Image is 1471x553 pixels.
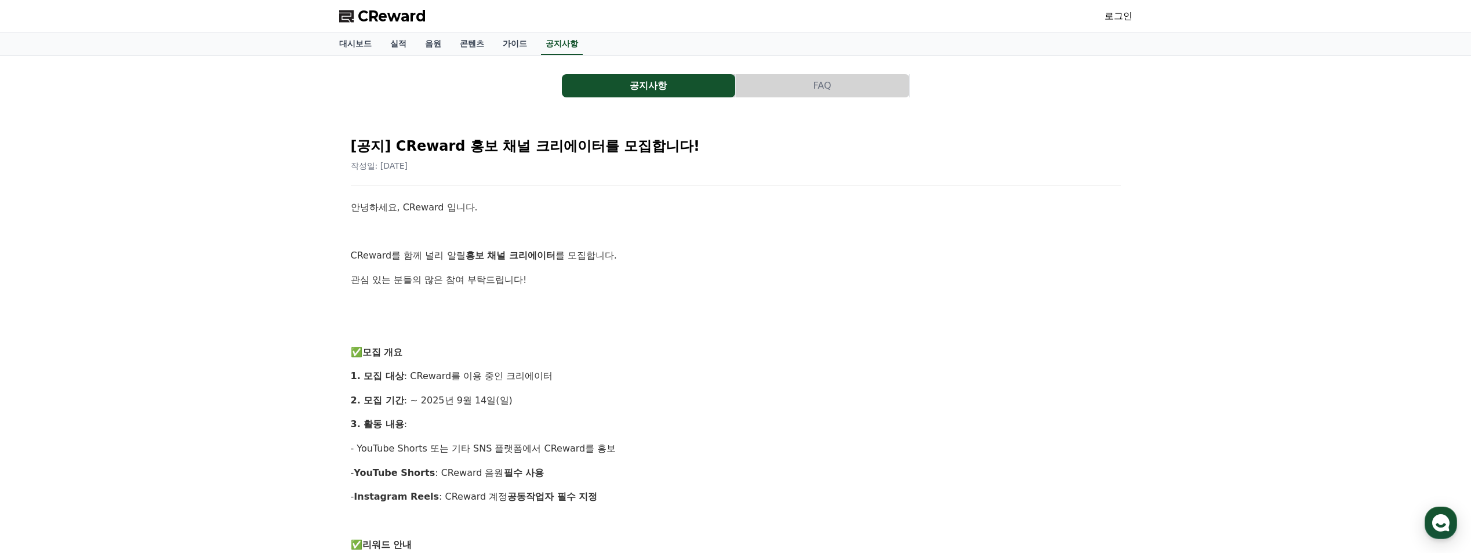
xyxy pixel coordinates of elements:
[351,419,404,430] strong: 3. 활동 내용
[179,385,193,394] span: 설정
[358,7,426,26] span: CReward
[351,465,1121,481] p: - : CReward 음원
[3,368,77,396] a: 홈
[351,393,1121,408] p: : ~ 2025년 9월 14일(일)
[351,537,1121,552] p: ✅
[351,200,1121,215] p: 안녕하세요, CReward 입니다.
[416,33,451,55] a: 음원
[354,467,435,478] strong: YouTube Shorts
[351,395,404,406] strong: 2. 모집 기간
[351,345,1121,360] p: ✅
[106,385,120,395] span: 대화
[330,33,381,55] a: 대시보드
[339,7,426,26] a: CReward
[351,370,404,381] strong: 1. 모집 대상
[351,441,1121,456] p: - YouTube Shorts 또는 기타 SNS 플랫폼에서 CReward를 홍보
[351,272,1121,288] p: 관심 있는 분들의 많은 참여 부탁드립니다!
[1105,9,1132,23] a: 로그인
[362,347,403,358] strong: 모집 개요
[37,385,43,394] span: 홈
[504,467,544,478] strong: 필수 사용
[381,33,416,55] a: 실적
[77,368,150,396] a: 대화
[493,33,536,55] a: 가이드
[351,161,408,170] span: 작성일: [DATE]
[451,33,493,55] a: 콘텐츠
[351,369,1121,384] p: : CReward를 이용 중인 크리에이터
[541,33,583,55] a: 공지사항
[354,491,439,502] strong: Instagram Reels
[736,74,909,97] button: FAQ
[362,539,412,550] strong: 리워드 안내
[351,417,1121,432] p: :
[150,368,223,396] a: 설정
[736,74,910,97] a: FAQ
[351,248,1121,263] p: CReward를 함께 널리 알릴 를 모집합니다.
[562,74,736,97] a: 공지사항
[562,74,735,97] button: 공지사항
[466,250,555,261] strong: 홍보 채널 크리에이터
[351,489,1121,504] p: - : CReward 계정
[351,137,1121,155] h2: [공지] CReward 홍보 채널 크리에이터를 모집합니다!
[507,491,597,502] strong: 공동작업자 필수 지정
